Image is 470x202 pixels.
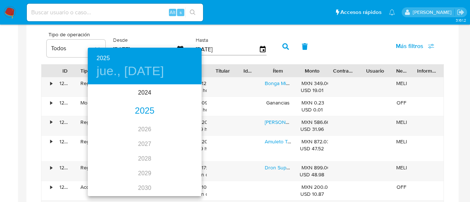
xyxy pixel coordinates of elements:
div: 2025 [88,104,202,118]
div: 2024 [88,85,202,100]
button: jue., [DATE] [97,63,164,79]
button: 2025 [97,53,110,63]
